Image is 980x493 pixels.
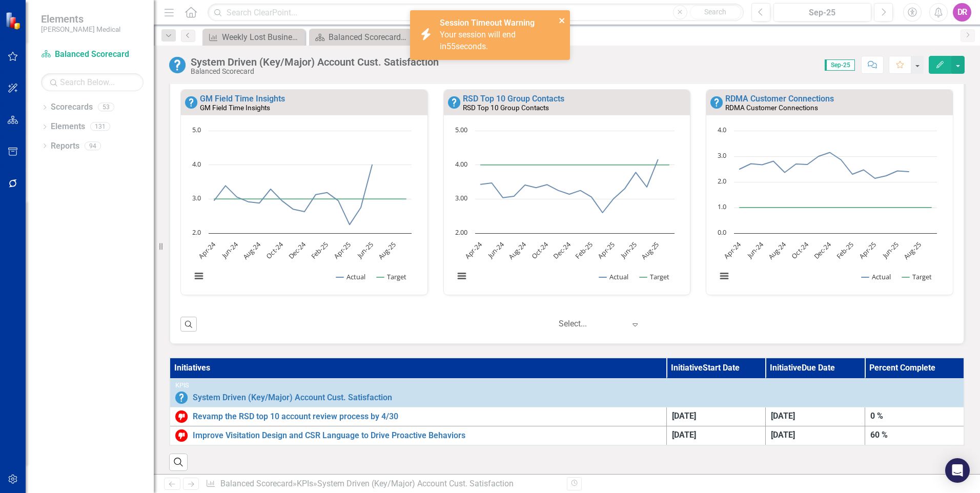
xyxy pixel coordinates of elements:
[870,429,958,441] div: 60 %
[175,410,188,423] img: Below Target
[455,269,469,283] button: View chart menu, Chart
[455,125,467,134] text: 5.00
[448,96,460,109] img: No Information
[193,412,661,421] a: Revamp the RSD top 10 account review process by 4/30
[264,239,285,260] text: Oct-24
[718,151,726,160] text: 3.0
[193,431,661,440] a: Improve Visitation Design and CSR Language to Drive Proactive Behaviors
[945,458,970,483] div: Open Intercom Messenger
[287,239,308,261] text: Dec-24
[41,49,144,60] a: Balanced Scorecard
[857,240,878,260] text: Apr-25
[51,101,93,113] a: Scorecards
[790,239,811,260] text: Oct-24
[208,4,744,22] input: Search ClearPoint...
[717,269,731,283] button: View chart menu, Chart
[529,239,550,260] text: Oct-24
[440,18,535,28] strong: Session Timeout Warning
[220,479,293,488] a: Balanced Scorecard
[241,239,262,261] text: Aug-24
[90,122,110,131] div: 131
[191,56,439,68] div: System Driven (Key/Major) Account Cust. Satisfaction
[777,7,868,19] div: Sep-25
[192,269,206,283] button: View chart menu, Chart
[449,126,680,292] svg: Interactive chart
[766,407,865,426] td: Double-Click to Edit
[309,240,330,261] text: Feb-25
[865,407,964,426] td: Double-Click to Edit
[85,141,101,150] div: 94
[463,239,484,260] text: Apr-24
[771,430,795,440] span: [DATE]
[710,96,723,109] img: No Information
[186,126,417,292] svg: Interactive chart
[200,94,285,104] a: GM Field Time Insights
[599,272,628,281] button: Show Actual
[672,411,696,421] span: [DATE]
[745,239,766,260] text: Jun-24
[329,31,409,44] div: Balanced Scorecard Welcome Page
[722,239,743,260] text: Apr-24
[902,272,932,281] button: Show Target
[193,393,958,402] a: System Driven (Key/Major) Account Cust. Satisfaction
[169,57,186,73] img: No Information
[766,426,865,445] td: Double-Click to Edit
[222,31,302,44] div: Weekly Lost Business (YTD)
[639,240,661,261] text: Aug-25
[834,240,855,261] text: Feb-25
[718,176,726,186] text: 2.0
[455,159,467,169] text: 4.00
[354,240,375,260] text: Jun-25
[953,3,971,22] button: DR
[205,31,302,44] a: Weekly Lost Business (YTD)
[180,89,428,295] div: Double-Click to Edit
[506,239,528,261] text: Aug-24
[51,121,85,133] a: Elements
[640,272,670,281] button: Show Target
[200,104,270,112] small: GM Field Time Insights
[902,240,923,261] text: Aug-25
[170,378,964,407] td: Double-Click to Edit Right Click for Context Menu
[771,411,795,421] span: [DATE]
[186,126,422,292] div: Chart. Highcharts interactive chart.
[175,392,188,404] img: No Information
[463,94,564,104] a: RSD Top 10 Group Contacts
[206,478,559,490] div: » »
[312,31,409,44] a: Balanced Scorecard Welcome Page
[773,3,871,22] button: Sep-25
[862,272,891,281] button: Show Actual
[825,59,855,71] span: Sep-25
[618,240,638,260] text: Jun-25
[191,68,439,75] div: Balanced Scorecard
[51,140,79,152] a: Reports
[192,193,201,202] text: 3.0
[706,89,953,295] div: Double-Click to Edit
[738,206,934,210] g: Target, line 2 of 2 with 18 data points.
[332,240,352,260] text: Apr-25
[870,410,958,422] div: 0 %
[175,429,188,442] img: Below Target
[812,239,833,261] text: Dec-24
[485,239,506,260] text: Jun-24
[377,272,407,281] button: Show Target
[443,89,691,295] div: Double-Click to Edit
[865,426,964,445] td: Double-Click to Edit
[718,125,726,134] text: 4.0
[711,126,942,292] svg: Interactive chart
[455,228,467,237] text: 2.00
[666,426,766,445] td: Double-Click to Edit
[446,42,456,51] span: 55
[41,73,144,91] input: Search Below...
[98,103,114,112] div: 53
[551,239,573,261] text: Dec-24
[766,239,788,261] text: Aug-24
[185,96,197,109] img: No Information
[596,240,616,260] text: Apr-25
[196,239,217,260] text: Apr-24
[690,5,741,19] button: Search
[336,272,365,281] button: Show Actual
[725,104,818,112] small: RDMA Customer Connections
[718,202,726,211] text: 1.0
[297,479,313,488] a: KPIs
